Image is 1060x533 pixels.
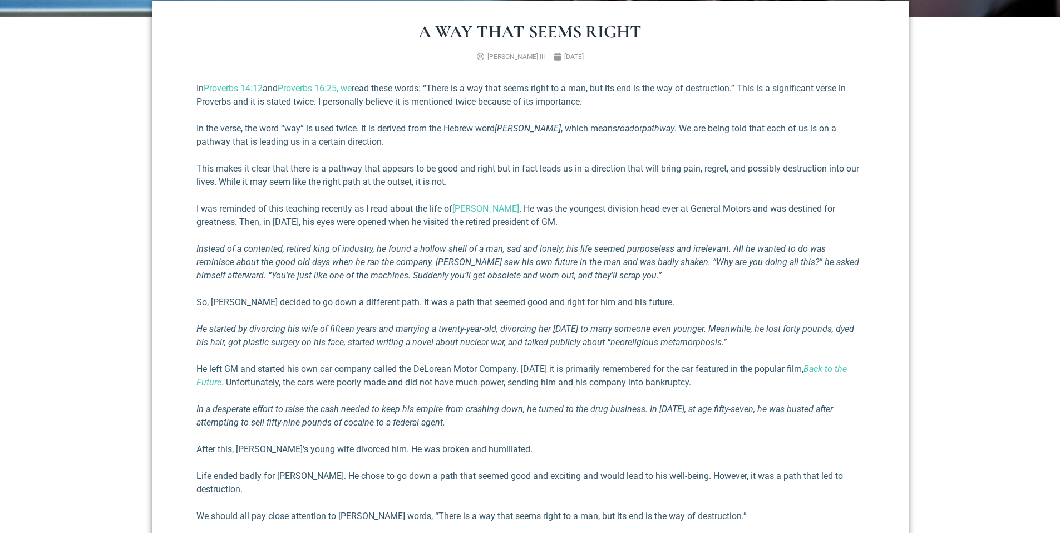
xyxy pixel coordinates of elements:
a: Proverbs 16:25, we [278,83,352,94]
h1: A Way That Seems Right [196,23,864,41]
a: Proverbs 14:12 [204,83,263,94]
em: Instead of a contented, retired king of industry, he found a hollow shell of a man, sad and lonel... [196,243,859,281]
p: So, [PERSON_NAME] decided to go down a different path. It was a path that seemed good and right f... [196,296,864,309]
em: He started by divorcing his wife of fifteen years and marrying a twenty-year-old, divorcing her [... [196,324,854,348]
a: [PERSON_NAME] [452,203,519,214]
p: After this, [PERSON_NAME]’s young wife divorced him. He was broken and humiliated. [196,443,864,456]
span: [PERSON_NAME] III [487,53,545,61]
em: pathway [642,123,674,134]
p: This makes it clear that there is a pathway that appears to be good and right but in fact leads u... [196,162,864,189]
em: In a desperate effort to raise the cash needed to keep his empire from crashing down, he turned t... [196,404,833,428]
a: Back to the Future [196,364,847,388]
p: In the verse, the word “way” is used twice. It is derived from the Hebrew word , which means or .... [196,122,864,149]
em: road [617,123,634,134]
a: [DATE] [554,52,584,62]
time: [DATE] [564,53,584,61]
em: [PERSON_NAME] [495,123,561,134]
p: He left GM and started his own car company called the DeLorean Motor Company. [DATE] it is primar... [196,363,864,389]
p: Life ended badly for [PERSON_NAME]. He chose to go down a path that seemed good and exciting and ... [196,470,864,496]
p: In and read these words: “There is a way that seems right to a man, but its end is the way of des... [196,82,864,109]
p: We should all pay close attention to [PERSON_NAME] words, “There is a way that seems right to a m... [196,510,864,523]
p: I was reminded of this teaching recently as I read about the life of . He was the youngest divisi... [196,202,864,229]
